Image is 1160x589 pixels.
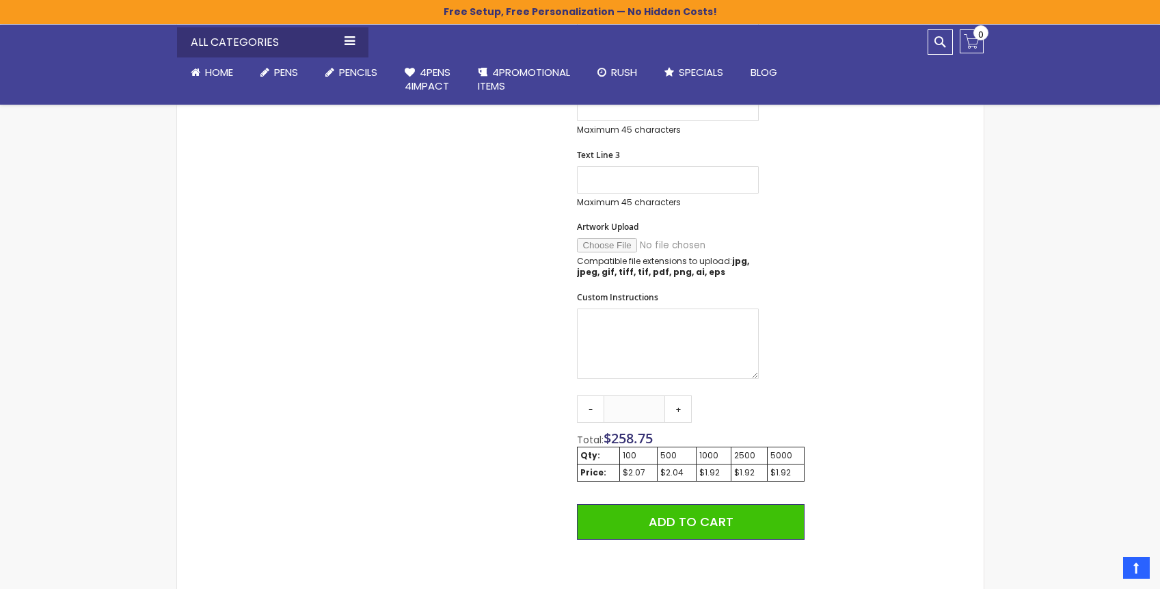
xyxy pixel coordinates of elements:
[660,450,693,461] div: 500
[577,504,804,540] button: Add to Cart
[960,29,984,53] a: 0
[577,197,759,208] p: Maximum 45 characters
[464,57,584,102] a: 4PROMOTIONALITEMS
[391,57,464,102] a: 4Pens4impact
[577,433,604,447] span: Total:
[205,65,233,79] span: Home
[274,65,298,79] span: Pens
[660,467,693,478] div: $2.04
[734,467,764,478] div: $1.92
[651,57,737,88] a: Specials
[623,467,654,478] div: $2.07
[247,57,312,88] a: Pens
[699,450,728,461] div: 1000
[405,65,450,93] span: 4Pens 4impact
[623,450,654,461] div: 100
[577,255,749,278] strong: jpg, jpeg, gif, tiff, tif, pdf, png, ai, eps
[584,57,651,88] a: Rush
[577,221,638,233] span: Artwork Upload
[611,429,653,447] span: 258.75
[580,467,606,478] strong: Price:
[770,467,801,478] div: $1.92
[978,28,984,41] span: 0
[577,395,604,423] a: -
[577,256,759,278] p: Compatible file extensions to upload:
[177,57,247,88] a: Home
[312,57,391,88] a: Pencils
[770,450,801,461] div: 5000
[177,27,368,57] div: All Categories
[664,395,692,423] a: +
[604,429,653,447] span: $
[478,65,570,93] span: 4PROMOTIONAL ITEMS
[577,149,620,161] span: Text Line 3
[611,65,637,79] span: Rush
[751,65,777,79] span: Blog
[580,449,600,461] strong: Qty:
[737,57,791,88] a: Blog
[577,291,658,303] span: Custom Instructions
[339,65,377,79] span: Pencils
[734,450,764,461] div: 2500
[679,65,723,79] span: Specials
[699,467,728,478] div: $1.92
[649,513,733,530] span: Add to Cart
[577,125,759,135] p: Maximum 45 characters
